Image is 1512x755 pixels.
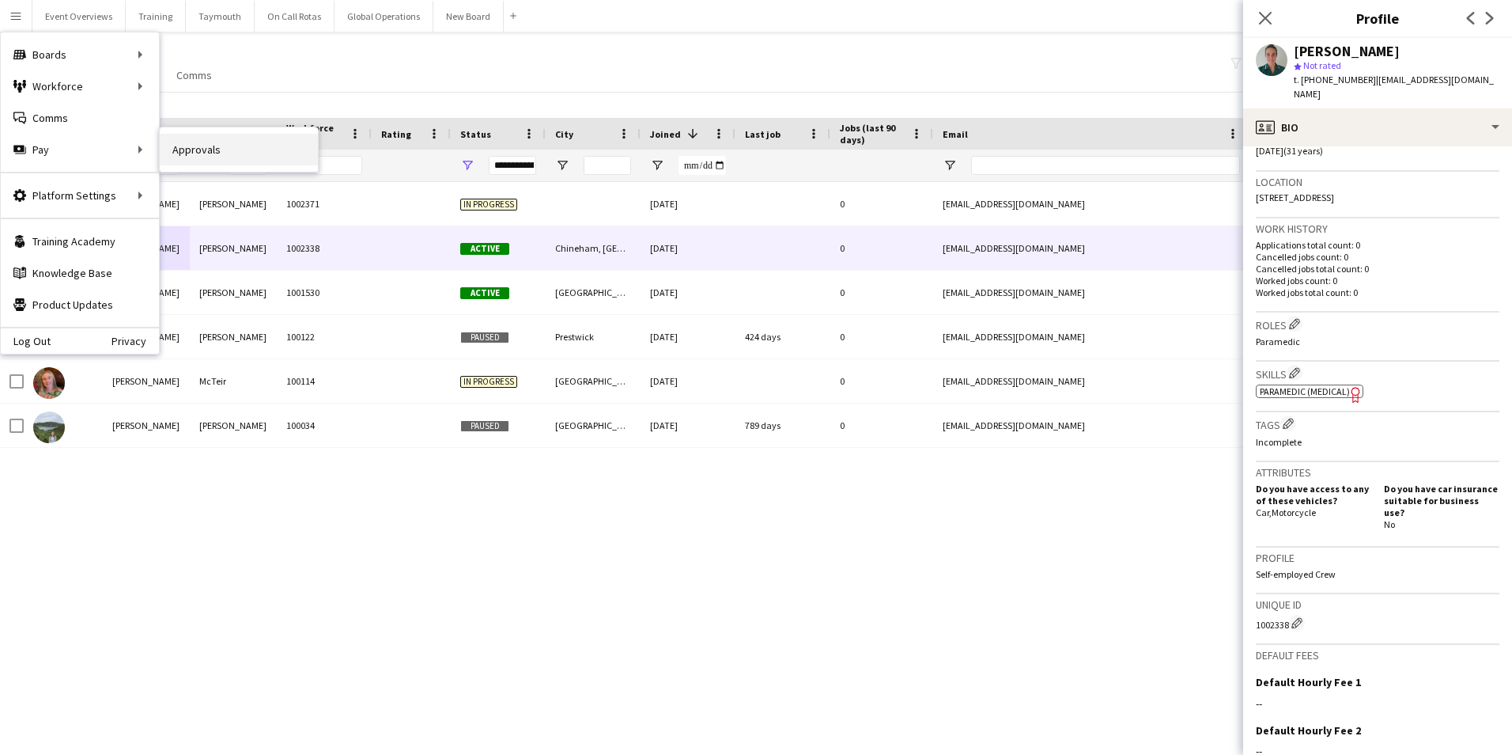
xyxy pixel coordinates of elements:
[1256,436,1499,448] p: Incomplete
[1,289,159,321] a: Product Updates
[176,68,212,82] span: Comms
[933,359,1249,403] div: [EMAIL_ADDRESS][DOMAIN_NAME]
[840,122,905,146] span: Jobs (last 90 days)
[641,182,735,226] div: [DATE]
[1256,551,1499,565] h3: Profile
[190,226,277,270] div: [PERSON_NAME]
[1256,598,1499,612] h3: Unique ID
[1,39,159,70] div: Boards
[1,134,159,165] div: Pay
[745,128,781,140] span: Last job
[546,271,641,314] div: [GEOGRAPHIC_DATA]
[830,226,933,270] div: 0
[1,180,159,211] div: Platform Settings
[555,158,569,173] button: Open Filter Menu
[1272,506,1316,518] span: Motorcycle
[190,359,277,403] div: McTeir
[546,226,641,270] div: Chineham, [GEOGRAPHIC_DATA]
[735,404,830,447] div: 789 days
[1256,239,1499,251] p: Applications total count: 0
[381,128,411,140] span: Rating
[1384,483,1499,518] h5: Do you have car insurance suitable for business use?
[190,404,277,447] div: [PERSON_NAME]
[1256,251,1499,263] p: Cancelled jobs count: 0
[933,182,1249,226] div: [EMAIL_ADDRESS][DOMAIN_NAME]
[1256,286,1499,298] p: Worked jobs total count: 0
[546,315,641,359] div: Prestwick
[1256,506,1272,518] span: Car ,
[286,122,343,146] span: Workforce ID
[33,412,65,443] img: Katie Reid
[255,1,335,32] button: On Call Rotas
[971,156,1240,175] input: Email Filter Input
[315,156,362,175] input: Workforce ID Filter Input
[1303,59,1341,71] span: Not rated
[1256,175,1499,189] h3: Location
[1384,518,1395,530] span: No
[546,404,641,447] div: [GEOGRAPHIC_DATA]
[1256,648,1499,662] h3: Default fees
[1256,222,1499,236] h3: Work history
[460,158,474,173] button: Open Filter Menu
[433,1,504,32] button: New Board
[933,315,1249,359] div: [EMAIL_ADDRESS][DOMAIN_NAME]
[277,359,372,403] div: 100114
[160,134,318,165] a: Approvals
[641,359,735,403] div: [DATE]
[641,271,735,314] div: [DATE]
[103,359,190,403] div: [PERSON_NAME]
[1,257,159,289] a: Knowledge Base
[277,182,372,226] div: 1002371
[641,315,735,359] div: [DATE]
[460,243,509,255] span: Active
[1243,108,1512,146] div: Bio
[650,128,681,140] span: Joined
[679,156,726,175] input: Joined Filter Input
[1256,483,1371,506] h5: Do you have access to any of these vehicles?
[460,420,509,432] span: Paused
[1256,568,1499,580] p: Self-employed Crew
[190,315,277,359] div: [PERSON_NAME]
[546,359,641,403] div: [GEOGRAPHIC_DATA]
[460,199,517,211] span: In progress
[460,287,509,299] span: Active
[830,182,933,226] div: 0
[1256,316,1499,332] h3: Roles
[1256,275,1499,286] p: Worked jobs count: 0
[186,1,255,32] button: Taymouth
[650,158,664,173] button: Open Filter Menu
[190,182,277,226] div: [PERSON_NAME]
[335,1,433,32] button: Global Operations
[277,271,372,314] div: 1001530
[641,226,735,270] div: [DATE]
[1243,8,1512,28] h3: Profile
[460,332,509,343] span: Paused
[33,367,65,399] img: Katie McTeir
[1256,365,1499,381] h3: Skills
[103,404,190,447] div: [PERSON_NAME]
[1256,145,1323,157] span: [DATE] (31 years)
[1,70,159,102] div: Workforce
[190,271,277,314] div: [PERSON_NAME]
[170,65,218,85] a: Comms
[1294,74,1376,85] span: t. [PHONE_NUMBER]
[1256,675,1361,689] h3: Default Hourly Fee 1
[277,315,372,359] div: 100122
[933,226,1249,270] div: [EMAIL_ADDRESS][DOMAIN_NAME]
[1256,192,1334,203] span: [STREET_ADDRESS]
[933,404,1249,447] div: [EMAIL_ADDRESS][DOMAIN_NAME]
[1256,336,1300,347] span: Paramedic
[1294,74,1494,100] span: | [EMAIL_ADDRESS][DOMAIN_NAME]
[1256,263,1499,275] p: Cancelled jobs total count: 0
[830,359,933,403] div: 0
[933,271,1249,314] div: [EMAIL_ADDRESS][DOMAIN_NAME]
[830,271,933,314] div: 0
[126,1,186,32] button: Training
[277,404,372,447] div: 100034
[584,156,631,175] input: City Filter Input
[830,315,933,359] div: 0
[460,376,517,388] span: In progress
[1256,723,1361,738] h3: Default Hourly Fee 2
[1256,615,1499,631] div: 1002338
[460,128,491,140] span: Status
